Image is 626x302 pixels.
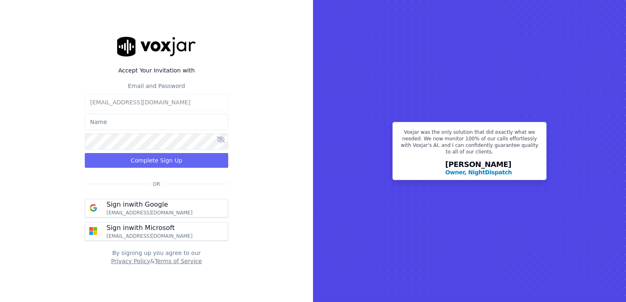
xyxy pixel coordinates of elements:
[445,161,512,176] div: [PERSON_NAME]
[107,233,193,239] p: [EMAIL_ADDRESS][DOMAIN_NAME]
[445,168,512,176] p: Owner, NightDispatch
[154,257,202,265] button: Terms of Service
[85,222,228,241] button: Sign inwith Microsoft [EMAIL_ADDRESS][DOMAIN_NAME]
[107,223,175,233] p: Sign in with Microsoft
[85,94,228,110] input: Email
[85,199,228,217] button: Sign inwith Google [EMAIL_ADDRESS][DOMAIN_NAME]
[85,200,102,216] img: google Sign in button
[85,249,228,265] div: By signing up you agree to our &
[398,129,541,158] p: Voxjar was the only solution that did exactly what we needed. We now monitor 100% of our calls ef...
[150,181,163,187] span: Or
[85,114,228,130] input: Name
[107,200,168,210] p: Sign in with Google
[111,257,150,265] button: Privacy Policy
[128,83,185,89] label: Email and Password
[85,223,102,239] img: microsoft Sign in button
[85,66,228,74] label: Accept Your Invitation with
[117,37,196,56] img: logo
[85,153,228,168] button: Complete Sign Up
[107,210,193,216] p: [EMAIL_ADDRESS][DOMAIN_NAME]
